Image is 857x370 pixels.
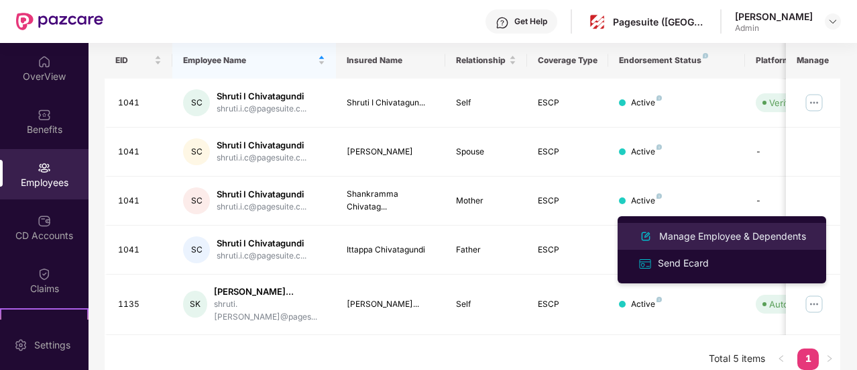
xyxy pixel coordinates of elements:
[118,298,162,311] div: 1135
[456,55,506,66] span: Relationship
[514,16,547,27] div: Get Help
[38,108,51,122] img: svg+xml;base64,PHN2ZyBpZD0iQmVuZWZpdHMiIHhtbG5zPSJodHRwOi8vd3d3LnczLm9yZy8yMDAwL3N2ZyIgd2lkdGg9Ij...
[14,338,27,352] img: svg+xml;base64,PHN2ZyBpZD0iU2V0dGluZy0yMHgyMCIgeG1sbnM9Imh0dHA6Ly93d3cudzMub3JnLzIwMDAvc3ZnIiB3aW...
[819,349,840,370] li: Next Page
[214,298,326,324] div: shruti.[PERSON_NAME]@pages...
[217,103,306,115] div: shruti.i.c@pagesuite.c...
[217,250,306,263] div: shruti.i.c@pagesuite.c...
[118,97,162,109] div: 1041
[709,349,765,370] li: Total 5 items
[538,97,598,109] div: ESCP
[38,214,51,228] img: svg+xml;base64,PHN2ZyBpZD0iQ0RfQWNjb3VudHMiIGRhdGEtbmFtZT0iQ0QgQWNjb3VudHMiIHhtbG5zPSJodHRwOi8vd3...
[538,298,598,311] div: ESCP
[527,42,609,79] th: Coverage Type
[445,42,527,79] th: Relationship
[217,237,306,250] div: Shruti I Chivatagundi
[347,97,435,109] div: Shruti I Chivatagun...
[638,228,654,244] img: svg+xml;base64,PHN2ZyB4bWxucz0iaHR0cDovL3d3dy53My5vcmcvMjAwMC9zdmciIHhtbG5zOnhsaW5rPSJodHRwOi8vd3...
[183,138,210,165] div: SC
[217,90,306,103] div: Shruti I Chivatagundi
[538,195,598,207] div: ESCP
[183,187,210,214] div: SC
[777,355,785,363] span: left
[656,144,662,150] img: svg+xml;base64,PHN2ZyB4bWxucz0iaHR0cDovL3d3dy53My5vcmcvMjAwMC9zdmciIHdpZHRoPSI4IiBoZWlnaHQ9IjgiIH...
[703,53,708,58] img: svg+xml;base64,PHN2ZyB4bWxucz0iaHR0cDovL3d3dy53My5vcmcvMjAwMC9zdmciIHdpZHRoPSI4IiBoZWlnaHQ9IjgiIH...
[745,128,840,177] td: -
[825,355,834,363] span: right
[38,267,51,281] img: svg+xml;base64,PHN2ZyBpZD0iQ2xhaW0iIHhtbG5zPSJodHRwOi8vd3d3LnczLm9yZy8yMDAwL3N2ZyIgd2lkdGg9IjIwIi...
[183,291,207,318] div: SK
[30,338,74,352] div: Settings
[631,97,662,109] div: Active
[456,97,516,109] div: Self
[797,349,819,369] a: 1
[819,349,840,370] button: right
[756,55,830,66] div: Platform Status
[735,10,813,23] div: [PERSON_NAME]
[786,42,840,79] th: Manage
[217,188,306,201] div: Shruti I Chivatagundi
[217,152,306,165] div: shruti.i.c@pagesuite.c...
[217,139,306,152] div: Shruti I Chivatagundi
[538,146,598,158] div: ESCP
[656,193,662,199] img: svg+xml;base64,PHN2ZyB4bWxucz0iaHR0cDovL3d3dy53My5vcmcvMjAwMC9zdmciIHdpZHRoPSI4IiBoZWlnaHQ9IjgiIH...
[456,298,516,311] div: Self
[538,244,598,257] div: ESCP
[631,146,662,158] div: Active
[745,177,840,226] td: -
[38,55,51,68] img: svg+xml;base64,PHN2ZyBpZD0iSG9tZSIgeG1sbnM9Imh0dHA6Ly93d3cudzMub3JnLzIwMDAvc3ZnIiB3aWR0aD0iMjAiIG...
[217,201,306,214] div: shruti.i.c@pagesuite.c...
[827,16,838,27] img: svg+xml;base64,PHN2ZyBpZD0iRHJvcGRvd24tMzJ4MzIiIHhtbG5zPSJodHRwOi8vd3d3LnczLm9yZy8yMDAwL3N2ZyIgd2...
[38,161,51,175] img: svg+xml;base64,PHN2ZyBpZD0iRW1wbG95ZWVzIiB4bWxucz0iaHR0cDovL3d3dy53My5vcmcvMjAwMC9zdmciIHdpZHRoPS...
[183,236,210,263] div: SC
[656,297,662,302] img: svg+xml;base64,PHN2ZyB4bWxucz0iaHR0cDovL3d3dy53My5vcmcvMjAwMC9zdmciIHdpZHRoPSI4IiBoZWlnaHQ9IjgiIH...
[456,195,516,207] div: Mother
[118,195,162,207] div: 1041
[770,349,792,370] button: left
[347,244,435,257] div: Ittappa Chivatagundi
[347,188,435,214] div: Shankramma Chivatag...
[183,55,315,66] span: Employee Name
[496,16,509,30] img: svg+xml;base64,PHN2ZyBpZD0iSGVscC0zMngzMiIgeG1sbnM9Imh0dHA6Ly93d3cudzMub3JnLzIwMDAvc3ZnIiB3aWR0aD...
[347,146,435,158] div: [PERSON_NAME]
[803,293,825,315] img: manageButton
[797,349,819,370] li: 1
[735,23,813,34] div: Admin
[16,13,103,30] img: New Pazcare Logo
[115,55,152,66] span: EID
[631,195,662,207] div: Active
[587,12,607,32] img: pagesuite-logo-center.png
[118,244,162,257] div: 1041
[803,92,825,113] img: manageButton
[105,42,173,79] th: EID
[183,89,210,116] div: SC
[655,256,711,271] div: Send Ecard
[638,257,652,271] img: svg+xml;base64,PHN2ZyB4bWxucz0iaHR0cDovL3d3dy53My5vcmcvMjAwMC9zdmciIHdpZHRoPSIxNiIgaGVpZ2h0PSIxNi...
[769,96,801,109] div: Verified
[619,55,734,66] div: Endorsement Status
[214,285,326,298] div: [PERSON_NAME]...
[656,95,662,101] img: svg+xml;base64,PHN2ZyB4bWxucz0iaHR0cDovL3d3dy53My5vcmcvMjAwMC9zdmciIHdpZHRoPSI4IiBoZWlnaHQ9IjgiIH...
[770,349,792,370] li: Previous Page
[347,298,435,311] div: [PERSON_NAME]...
[456,146,516,158] div: Spouse
[769,297,823,311] div: Auto Verified
[631,298,662,311] div: Active
[336,42,445,79] th: Insured Name
[613,15,707,28] div: Pagesuite ([GEOGRAPHIC_DATA]) Private Limited
[456,244,516,257] div: Father
[656,229,809,244] div: Manage Employee & Dependents
[118,146,162,158] div: 1041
